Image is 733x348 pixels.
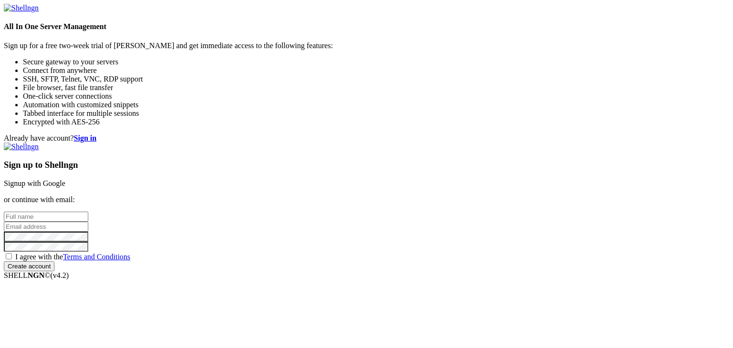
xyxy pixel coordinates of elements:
img: Shellngn [4,143,39,151]
li: Connect from anywhere [23,66,729,75]
li: Encrypted with AES-256 [23,118,729,126]
input: I agree with theTerms and Conditions [6,253,12,259]
li: Secure gateway to your servers [23,58,729,66]
span: SHELL © [4,271,69,279]
input: Email address [4,222,88,232]
li: Automation with customized snippets [23,101,729,109]
b: NGN [28,271,45,279]
li: SSH, SFTP, Telnet, VNC, RDP support [23,75,729,83]
p: or continue with email: [4,195,729,204]
input: Full name [4,212,88,222]
h4: All In One Server Management [4,22,729,31]
a: Sign in [74,134,97,142]
div: Already have account? [4,134,729,143]
img: Shellngn [4,4,39,12]
p: Sign up for a free two-week trial of [PERSON_NAME] and get immediate access to the following feat... [4,41,729,50]
a: Terms and Conditions [63,253,130,261]
h3: Sign up to Shellngn [4,160,729,170]
li: File browser, fast file transfer [23,83,729,92]
li: Tabbed interface for multiple sessions [23,109,729,118]
span: I agree with the [15,253,130,261]
input: Create account [4,261,54,271]
span: 4.2.0 [51,271,69,279]
li: One-click server connections [23,92,729,101]
a: Signup with Google [4,179,65,187]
